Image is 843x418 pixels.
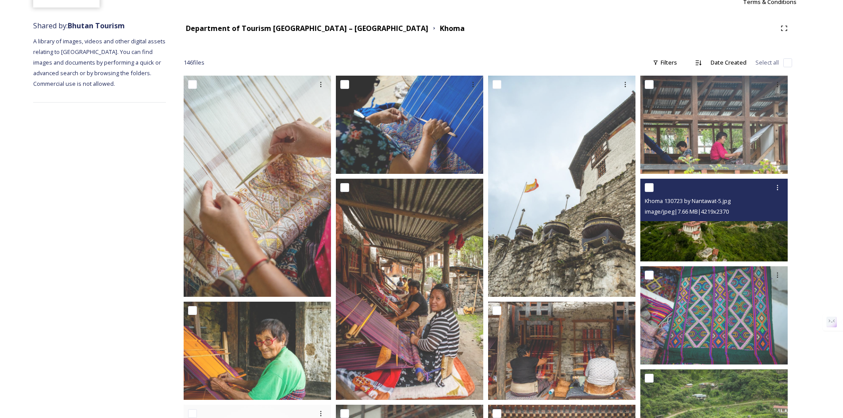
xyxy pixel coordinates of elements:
[755,58,779,67] span: Select all
[648,54,681,71] div: Filters
[186,23,428,33] strong: Department of Tourism [GEOGRAPHIC_DATA] – [GEOGRAPHIC_DATA]
[640,76,788,174] img: Khoma 130723 by Amp Sripimanwat-104.jpg
[33,21,125,31] span: Shared by:
[184,76,331,297] img: Khoma 130723 by Amp Sripimanwat-102.jpg
[336,179,483,400] img: Khoma 130723 by Amp Sripimanwat-129.jpg
[33,37,167,88] span: A library of images, videos and other digital assets relating to [GEOGRAPHIC_DATA]. You can find ...
[640,266,788,364] img: Khoma 140723 by Amp Sripimanwat-158.jpg
[68,21,125,31] strong: Bhutan Tourism
[645,207,729,215] span: image/jpeg | 7.66 MB | 4219 x 2370
[336,76,483,174] img: Khoma 130723 by Amp Sripimanwat-101.jpg
[184,302,331,400] img: Khoma 130723 by Amp Sripimanwat-120.jpg
[645,197,731,205] span: Khoma 130723 by Nantawat-5.jpg
[706,54,751,71] div: Date Created
[184,58,204,67] span: 146 file s
[440,23,465,33] strong: Khoma
[488,76,635,297] img: Khoma 130723 by Amp Sripimanwat-36.jpg
[488,302,635,400] img: Khoma 130723 by Amp Sripimanwat-126.jpg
